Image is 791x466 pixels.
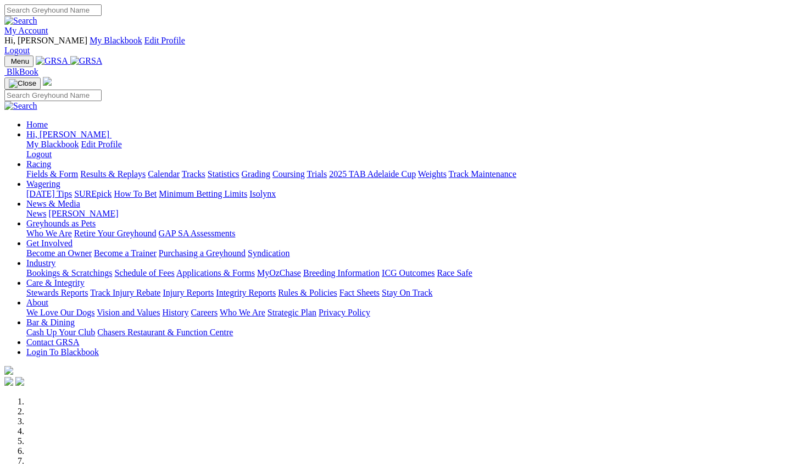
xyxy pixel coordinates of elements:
a: Minimum Betting Limits [159,189,247,198]
a: My Blackbook [90,36,142,45]
a: SUREpick [74,189,112,198]
a: Fact Sheets [339,288,380,297]
a: Vision and Values [97,308,160,317]
div: Bar & Dining [26,328,787,337]
a: Who We Are [26,229,72,238]
a: Breeding Information [303,268,380,278]
div: About [26,308,787,318]
a: Strategic Plan [268,308,316,317]
a: Careers [191,308,218,317]
a: Greyhounds as Pets [26,219,96,228]
a: Purchasing a Greyhound [159,248,246,258]
a: Weights [418,169,447,179]
a: My Blackbook [26,140,79,149]
a: Injury Reports [163,288,214,297]
img: logo-grsa-white.png [4,366,13,375]
a: Chasers Restaurant & Function Centre [97,328,233,337]
a: [DATE] Tips [26,189,72,198]
img: GRSA [36,56,68,66]
input: Search [4,90,102,101]
a: Wagering [26,179,60,188]
a: We Love Our Dogs [26,308,94,317]
img: Close [9,79,36,88]
div: Industry [26,268,787,278]
a: Stay On Track [382,288,432,297]
a: How To Bet [114,189,157,198]
a: Logout [26,149,52,159]
a: Edit Profile [144,36,185,45]
div: Greyhounds as Pets [26,229,787,238]
a: GAP SA Assessments [159,229,236,238]
img: Search [4,16,37,26]
span: Hi, [PERSON_NAME] [4,36,87,45]
a: MyOzChase [257,268,301,278]
span: Menu [11,57,29,65]
div: Wagering [26,189,787,199]
a: Trials [307,169,327,179]
a: Grading [242,169,270,179]
a: Logout [4,46,30,55]
a: Race Safe [437,268,472,278]
a: [PERSON_NAME] [48,209,118,218]
div: Hi, [PERSON_NAME] [26,140,787,159]
a: Privacy Policy [319,308,370,317]
a: Schedule of Fees [114,268,174,278]
span: BlkBook [7,67,38,76]
a: Home [26,120,48,129]
a: ICG Outcomes [382,268,435,278]
a: 2025 TAB Adelaide Cup [329,169,416,179]
a: Login To Blackbook [26,347,99,357]
a: Track Injury Rebate [90,288,160,297]
div: My Account [4,36,787,56]
a: Retire Your Greyhound [74,229,157,238]
a: News [26,209,46,218]
a: Statistics [208,169,239,179]
div: News & Media [26,209,787,219]
a: Who We Are [220,308,265,317]
a: Fields & Form [26,169,78,179]
a: Calendar [148,169,180,179]
a: Applications & Forms [176,268,255,278]
a: Isolynx [249,189,276,198]
a: Industry [26,258,55,268]
a: Syndication [248,248,289,258]
a: Track Maintenance [449,169,516,179]
a: Tracks [182,169,205,179]
a: About [26,298,48,307]
a: Coursing [272,169,305,179]
a: Cash Up Your Club [26,328,95,337]
a: Bar & Dining [26,318,75,327]
div: Racing [26,169,787,179]
a: Rules & Policies [278,288,337,297]
a: Contact GRSA [26,337,79,347]
a: Edit Profile [81,140,122,149]
a: Integrity Reports [216,288,276,297]
button: Toggle navigation [4,77,41,90]
a: My Account [4,26,48,35]
a: Bookings & Scratchings [26,268,112,278]
a: Hi, [PERSON_NAME] [26,130,112,139]
div: Get Involved [26,248,787,258]
a: Become an Owner [26,248,92,258]
a: Get Involved [26,238,73,248]
img: facebook.svg [4,377,13,386]
a: Results & Replays [80,169,146,179]
a: Racing [26,159,51,169]
a: Care & Integrity [26,278,85,287]
input: Search [4,4,102,16]
img: Search [4,101,37,111]
a: News & Media [26,199,80,208]
div: Care & Integrity [26,288,787,298]
a: BlkBook [4,67,38,76]
a: Stewards Reports [26,288,88,297]
img: GRSA [70,56,103,66]
a: History [162,308,188,317]
img: logo-grsa-white.png [43,77,52,86]
a: Become a Trainer [94,248,157,258]
img: twitter.svg [15,377,24,386]
button: Toggle navigation [4,56,34,67]
span: Hi, [PERSON_NAME] [26,130,109,139]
